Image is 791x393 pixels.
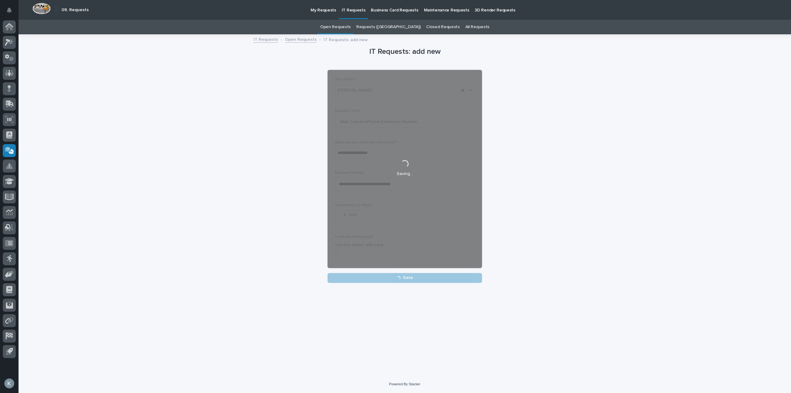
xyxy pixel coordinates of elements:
[389,382,420,386] a: Powered By Stacker
[3,4,16,17] button: Notifications
[403,275,413,280] span: Save
[397,171,413,177] p: Saving…
[3,377,16,390] button: users-avatar
[328,47,482,56] h1: IT Requests: add new
[253,36,278,43] a: IT Requests
[356,20,421,34] a: Requests ([GEOGRAPHIC_DATA])
[328,273,482,283] button: Save
[324,36,368,43] p: IT Requests: add new
[61,7,89,13] h2: 09. Requests
[426,20,459,34] a: Closed Requests
[32,3,51,14] img: Workspace Logo
[8,7,16,17] div: Notifications
[320,20,351,34] a: Open Requests
[465,20,489,34] a: All Requests
[285,36,317,43] a: Open Requests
